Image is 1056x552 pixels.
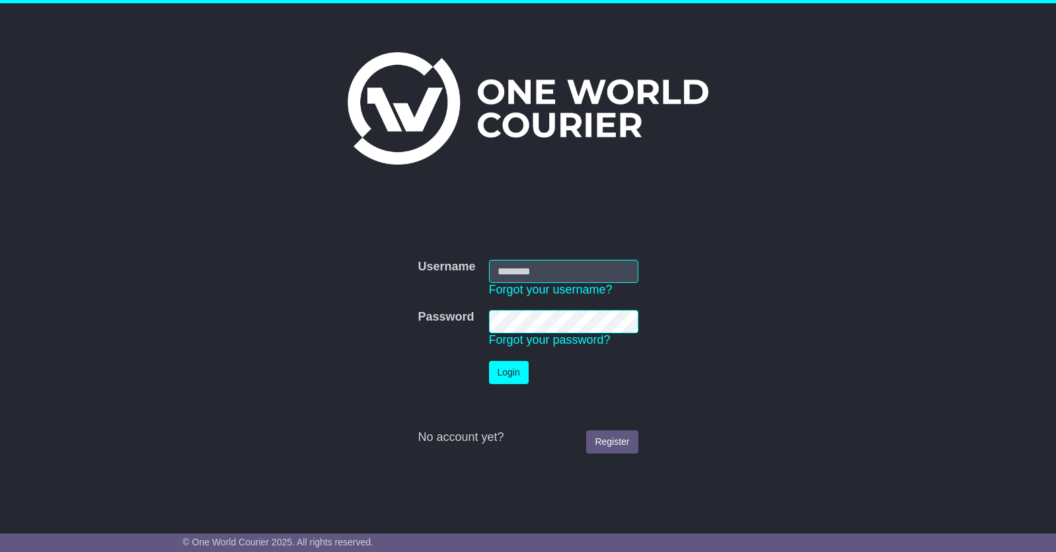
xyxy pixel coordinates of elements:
[489,283,613,296] a: Forgot your username?
[418,310,474,325] label: Password
[348,52,708,165] img: One World
[489,333,611,346] a: Forgot your password?
[489,361,529,384] button: Login
[586,430,638,453] a: Register
[418,260,475,274] label: Username
[182,537,373,547] span: © One World Courier 2025. All rights reserved.
[418,430,638,445] div: No account yet?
